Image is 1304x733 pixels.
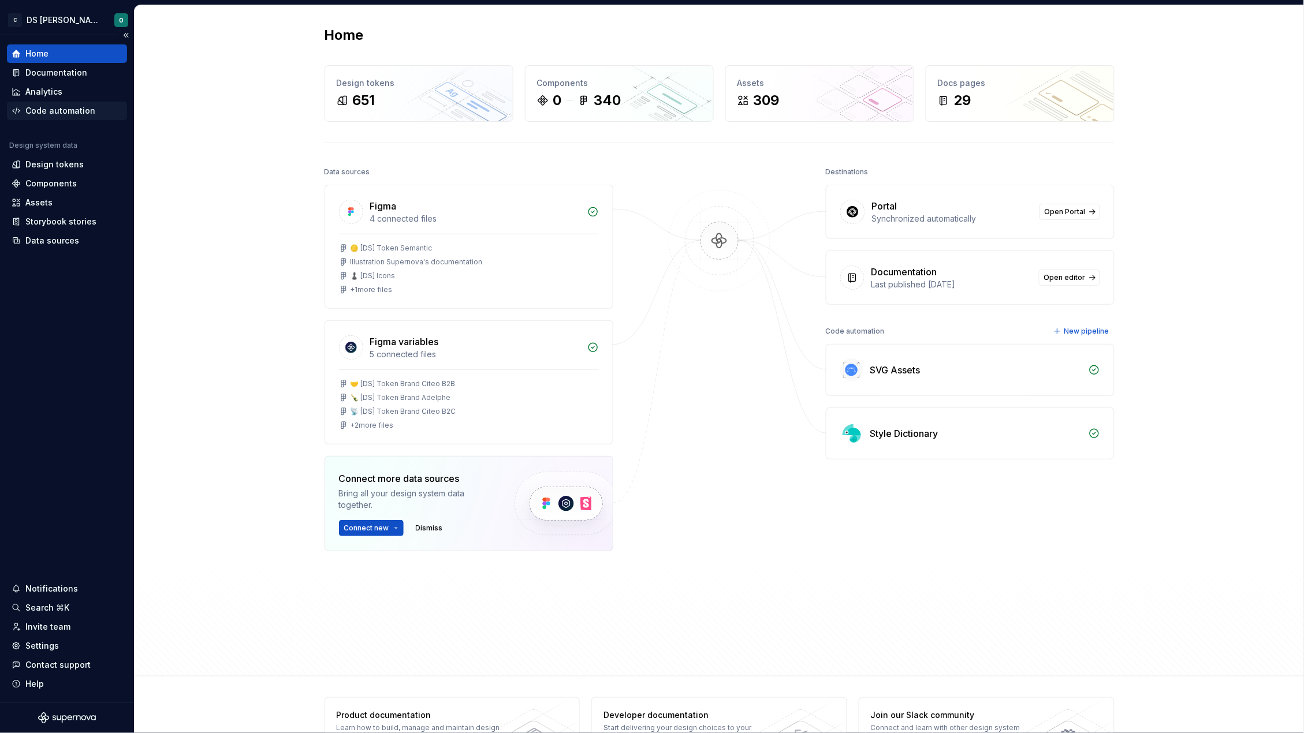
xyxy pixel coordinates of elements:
a: Assets309 [725,65,914,122]
div: Assets [25,197,53,208]
div: 651 [353,91,375,110]
a: Figma4 connected files🪙 [DS] Token SemanticIllustration Supernova's documentation♟️ [DS] Icons+1m... [325,185,613,309]
h2: Home [325,26,364,44]
span: Open editor [1044,273,1086,282]
button: Help [7,675,127,693]
a: Design tokens651 [325,65,513,122]
button: Contact support [7,656,127,674]
div: Developer documentation [603,709,772,721]
a: Code automation [7,102,127,120]
div: SVG Assets [870,363,921,377]
a: Assets [7,193,127,212]
div: Search ⌘K [25,602,69,614]
div: 🍾 [DS] Token Brand Adelphe [351,393,451,402]
div: Notifications [25,583,78,594]
button: New pipeline [1050,323,1115,339]
div: 🤝 [DS] Token Brand Citeo B2B [351,379,456,388]
span: Connect new [344,523,389,533]
button: Search ⌘K [7,599,127,617]
div: Design tokens [337,77,501,89]
span: Open Portal [1045,207,1086,216]
div: Design tokens [25,159,84,170]
div: 4 connected files [370,213,580,225]
a: Home [7,44,127,63]
a: Documentation [7,63,127,82]
div: Destinations [826,164,869,180]
button: Collapse sidebar [118,27,134,43]
a: Figma variables5 connected files🤝 [DS] Token Brand Citeo B2B🍾 [DS] Token Brand Adelphe📡 [DS] Toke... [325,320,613,444]
div: Invite team [25,621,70,633]
div: Portal [872,199,897,213]
div: Code automation [826,323,885,339]
a: Analytics [7,83,127,101]
div: Assets [737,77,902,89]
svg: Supernova Logo [38,712,96,724]
div: 📡 [DS] Token Brand Citeo B2C [351,407,456,416]
a: Storybook stories [7,212,127,231]
button: Dismiss [411,520,448,536]
div: Data sources [25,235,79,246]
div: + 2 more files [351,421,394,430]
div: Figma [370,199,397,213]
div: Connect more data sources [339,472,495,485]
div: Bring all your design system data together. [339,488,495,511]
div: Components [25,178,77,189]
div: 🪙 [DS] Token Semantic [351,244,433,253]
span: Dismiss [416,523,443,533]
div: Design system data [9,141,77,150]
div: DS [PERSON_NAME] [27,14,100,26]
div: Contact support [25,659,91,671]
a: Invite team [7,618,127,636]
div: Figma variables [370,335,439,349]
a: Open Portal [1040,204,1100,220]
span: New pipeline [1064,327,1109,336]
div: C [8,13,22,27]
button: Notifications [7,579,127,598]
div: 309 [754,91,780,110]
div: 340 [594,91,621,110]
div: Style Dictionary [870,427,938,440]
div: Analytics [25,86,62,98]
div: Synchronized automatically [872,213,1033,225]
div: Components [537,77,702,89]
div: Product documentation [337,709,505,721]
div: Storybook stories [25,216,96,227]
div: Last published [DATE] [871,279,1032,290]
a: Settings [7,637,127,655]
div: Home [25,48,49,59]
div: Code automation [25,105,95,117]
div: 29 [954,91,971,110]
div: Documentation [871,265,937,279]
div: Illustration Supernova's documentation [351,257,483,267]
a: Components0340 [525,65,714,122]
a: Design tokens [7,155,127,174]
div: + 1 more files [351,285,393,294]
div: Help [25,678,44,690]
button: CDS [PERSON_NAME]O [2,8,132,32]
div: Settings [25,640,59,652]
a: Data sources [7,231,127,250]
div: Data sources [325,164,370,180]
div: 0 [553,91,562,110]
div: Documentation [25,67,87,78]
a: Docs pages29 [926,65,1115,122]
a: Components [7,174,127,193]
div: O [119,16,124,25]
button: Connect new [339,520,404,536]
a: Open editor [1039,270,1100,286]
div: ♟️ [DS] Icons [351,271,396,281]
div: Join our Slack community [871,709,1039,721]
div: Docs pages [938,77,1102,89]
div: 5 connected files [370,349,580,360]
